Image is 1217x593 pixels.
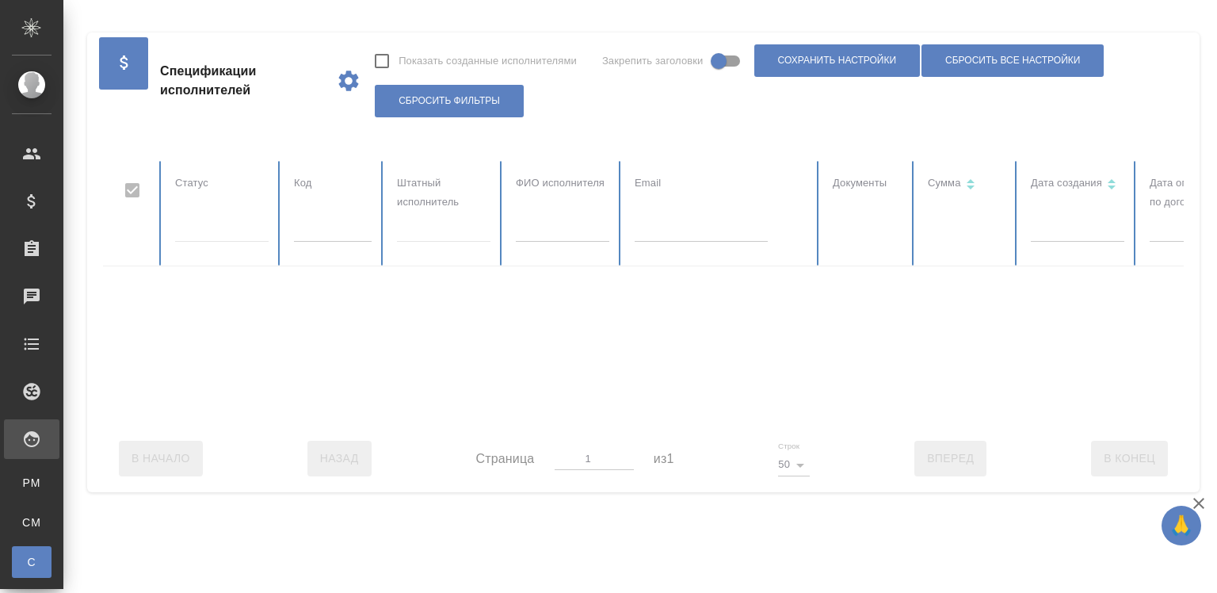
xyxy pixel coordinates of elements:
span: Закрепить заголовки [602,53,704,69]
span: Сбросить фильтры [399,94,500,108]
span: Сбросить все настройки [945,54,1080,67]
span: CM [20,515,44,530]
button: Сбросить все настройки [921,44,1104,77]
span: Сохранить настройки [778,54,897,67]
button: 🙏 [1162,506,1201,545]
a: CM [12,507,52,538]
span: С [20,554,44,570]
a: С [12,546,52,578]
span: Показать созданные исполнителями [399,53,577,69]
a: PM [12,467,52,499]
span: 🙏 [1168,509,1195,542]
button: Сохранить настройки [754,44,921,77]
span: PM [20,475,44,491]
span: Спецификации исполнителей [160,62,323,100]
button: Сбросить фильтры [375,85,524,117]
